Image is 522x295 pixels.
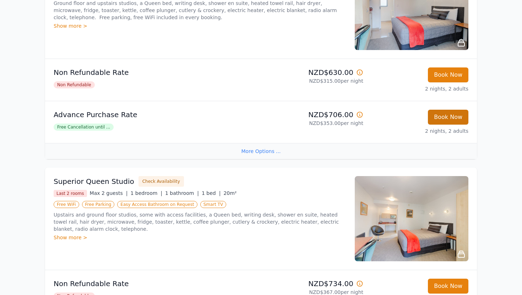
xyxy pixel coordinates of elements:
div: Show more > [54,234,346,241]
span: Last 2 rooms [54,190,87,197]
div: Show more > [54,22,346,29]
span: 1 bedroom | [130,190,162,196]
button: Book Now [428,110,468,125]
p: NZD$706.00 [264,110,363,120]
p: NZD$734.00 [264,279,363,289]
span: Smart TV [200,201,227,208]
h3: Superior Queen Studio [54,176,134,186]
p: NZD$315.00 per night [264,77,363,84]
p: Non Refundable Rate [54,279,258,289]
span: 1 bed | [202,190,221,196]
span: 20m² [223,190,236,196]
span: 1 bathroom | [165,190,199,196]
span: Free Cancellation until ... [54,124,114,131]
p: 2 nights, 2 adults [369,127,468,135]
p: Non Refundable Rate [54,67,258,77]
span: Non Refundable [54,81,95,88]
div: More Options ... [45,143,477,159]
p: Upstairs and ground floor studios, some with access facilities, a Queen bed, writing desk, shower... [54,211,346,233]
button: Book Now [428,67,468,82]
p: NZD$630.00 [264,67,363,77]
span: Easy Access Bathroom on Request [117,201,197,208]
span: Free WiFi [54,201,79,208]
button: Check Availability [138,176,184,187]
p: 2 nights, 2 adults [369,85,468,92]
button: Book Now [428,279,468,294]
span: Free Parking [82,201,115,208]
p: NZD$353.00 per night [264,120,363,127]
span: Max 2 guests | [90,190,128,196]
p: Advance Purchase Rate [54,110,258,120]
